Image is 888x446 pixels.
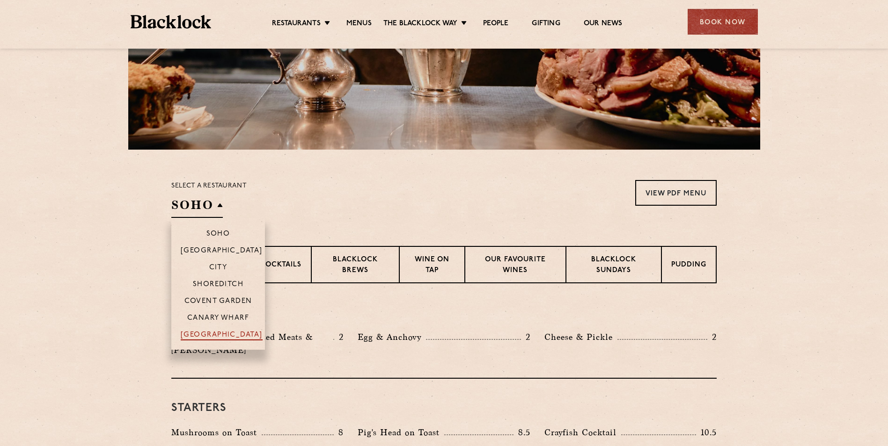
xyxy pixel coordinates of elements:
p: Shoreditch [193,281,244,290]
p: Wine on Tap [409,255,455,277]
p: Crayfish Cocktail [544,426,621,439]
a: Gifting [532,19,560,29]
p: 10.5 [696,426,717,439]
a: People [483,19,508,29]
a: View PDF Menu [635,180,717,206]
p: Cheese & Pickle [544,331,617,344]
p: 2 [334,331,344,343]
p: Cocktails [260,260,301,272]
a: Restaurants [272,19,321,29]
p: City [209,264,228,273]
p: [GEOGRAPHIC_DATA] [181,331,263,340]
p: 8.5 [514,426,530,439]
p: Egg & Anchovy [358,331,426,344]
div: Book Now [688,9,758,35]
a: Menus [346,19,372,29]
p: Blacklock Brews [321,255,389,277]
a: The Blacklock Way [383,19,457,29]
p: Mushrooms on Toast [171,426,262,439]
h3: Pre Chop Bites [171,307,717,319]
p: 2 [707,331,717,343]
h2: SOHO [171,197,223,218]
a: Our News [584,19,623,29]
p: Canary Wharf [187,314,249,324]
p: Covent Garden [184,297,252,307]
img: BL_Textured_Logo-footer-cropped.svg [131,15,212,29]
p: [GEOGRAPHIC_DATA] [181,247,263,256]
p: Blacklock Sundays [576,255,652,277]
p: Select a restaurant [171,180,247,192]
p: Pudding [671,260,706,272]
p: 2 [521,331,530,343]
h3: Starters [171,402,717,414]
p: Soho [206,230,230,239]
p: Pig's Head on Toast [358,426,444,439]
p: 8 [334,426,344,439]
p: Our favourite wines [475,255,556,277]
